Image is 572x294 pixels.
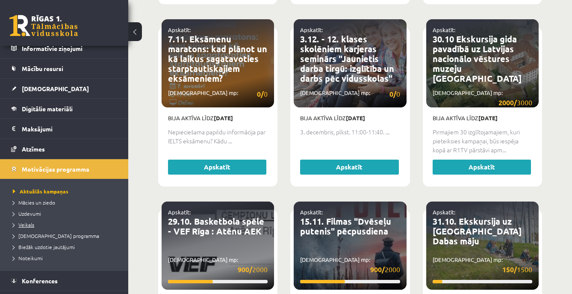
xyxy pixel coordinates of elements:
a: Rīgas 1. Tālmācības vidusskola [9,15,78,36]
span: Mācies un ziedo [13,199,55,206]
span: Uzdevumi [13,210,41,217]
a: 29.10. Basketbola spēle - VEF Rīga : Atēnu AEK [168,216,264,237]
span: [DEMOGRAPHIC_DATA] [22,85,89,92]
a: Apskatīt [168,160,266,175]
p: [DEMOGRAPHIC_DATA] mp: [300,255,400,275]
p: [DEMOGRAPHIC_DATA] mp: [300,89,400,99]
span: Noteikumi [13,255,43,261]
span: Biežāk uzdotie jautājumi [13,244,75,250]
a: Maksājumi [11,119,118,139]
a: Apskatīt: [433,208,455,216]
a: Konferences [11,271,118,291]
a: Apskatīt: [168,208,191,216]
p: [DEMOGRAPHIC_DATA] mp: [433,255,532,275]
a: Digitālie materiāli [11,99,118,119]
a: Apskatīt: [300,208,323,216]
a: [DEMOGRAPHIC_DATA] programma [13,232,120,240]
span: Veikals [13,221,34,228]
strong: 900/ [370,265,385,274]
strong: 2000/ [498,98,517,107]
a: Apskatīt: [168,26,191,33]
p: Bija aktīva līdz [433,114,532,122]
a: Mācies un ziedo [13,199,120,206]
a: Mācību resursi [11,59,118,78]
a: Informatīvie ziņojumi [11,39,118,58]
span: 3000 [498,97,532,108]
a: 3.12. - 12. klases skolēniem karjeras seminārs "Jaunietis darba tirgū: izglītība un darbs pēc vid... [300,33,394,84]
strong: [DATE] [214,114,233,122]
span: 2000 [370,264,400,275]
span: 0 [389,89,400,99]
a: Motivācijas programma [11,159,118,179]
a: 30.10 Ekskursija gida pavadībā uz Latvijas nacionālo vēstures muzeju [GEOGRAPHIC_DATA] [433,33,522,84]
p: Pirmajiem 30 izglītojamajiem, kuri pieteiksies kampaņai, būs iespēja kopā ar R1TV pārstāvi apm... [433,128,532,154]
span: Motivācijas programma [22,165,89,173]
span: Digitālie materiāli [22,105,73,113]
a: Veikals [13,221,120,229]
a: Uzdevumi [13,210,120,217]
a: 31.10. Ekskursija uz [GEOGRAPHIC_DATA] Dabas māju [433,216,522,246]
span: 1500 [502,264,532,275]
a: 15.11. Filmas "Dvēseļu putenis" pēcpusdiena [300,216,391,237]
a: Apskatīt [300,160,398,175]
strong: [DATE] [478,114,498,122]
p: Bija aktīva līdz [300,114,400,122]
strong: 150/ [502,265,517,274]
p: [DEMOGRAPHIC_DATA] mp: [168,255,268,275]
span: Konferences [22,277,58,285]
p: Bija aktīva līdz [168,114,268,122]
span: Nepieciešama papildu informācija par IELTS eksāmenu? Kādu ... [168,128,265,145]
strong: 0/ [389,89,396,98]
a: Apskatīt: [433,26,455,33]
a: [DEMOGRAPHIC_DATA] [11,79,118,98]
p: [DEMOGRAPHIC_DATA] mp: [168,89,268,99]
legend: Informatīvie ziņojumi [22,39,118,58]
a: Apskatīt: [300,26,323,33]
a: Biežāk uzdotie jautājumi [13,243,120,251]
p: 3. decembris, plkst. 11:00-11:40. ... [300,128,400,137]
legend: Maksājumi [22,119,118,139]
strong: 0/ [257,89,264,98]
p: [DEMOGRAPHIC_DATA] mp: [433,89,532,108]
strong: 900/ [238,265,252,274]
span: Aktuālās kampaņas [13,188,68,195]
a: 7.11. Eksāmenu maratons: kad plānot un kā laikus sagatavoties starptautiskajiem eksāmeniem? [168,33,267,84]
span: 0 [257,89,268,99]
a: Aktuālās kampaņas [13,187,120,195]
span: Atzīmes [22,145,45,153]
a: Atzīmes [11,139,118,159]
span: 2000 [238,264,268,275]
span: [DEMOGRAPHIC_DATA] programma [13,232,99,239]
a: Apskatīt [433,160,531,175]
span: Mācību resursi [22,65,63,72]
strong: [DATE] [346,114,365,122]
a: Noteikumi [13,254,120,262]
